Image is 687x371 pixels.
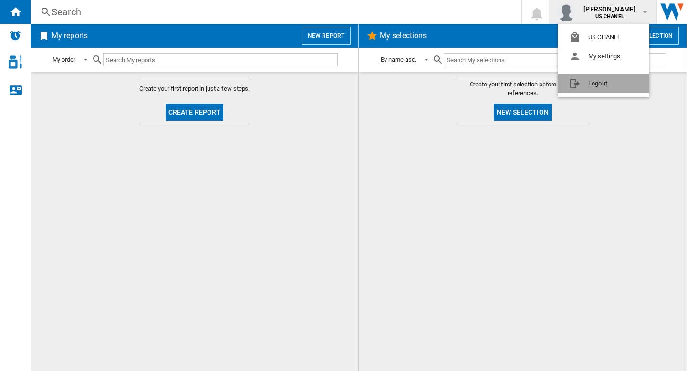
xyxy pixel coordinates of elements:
[558,47,649,66] button: My settings
[558,28,649,47] button: US CHANEL
[558,74,649,93] button: Logout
